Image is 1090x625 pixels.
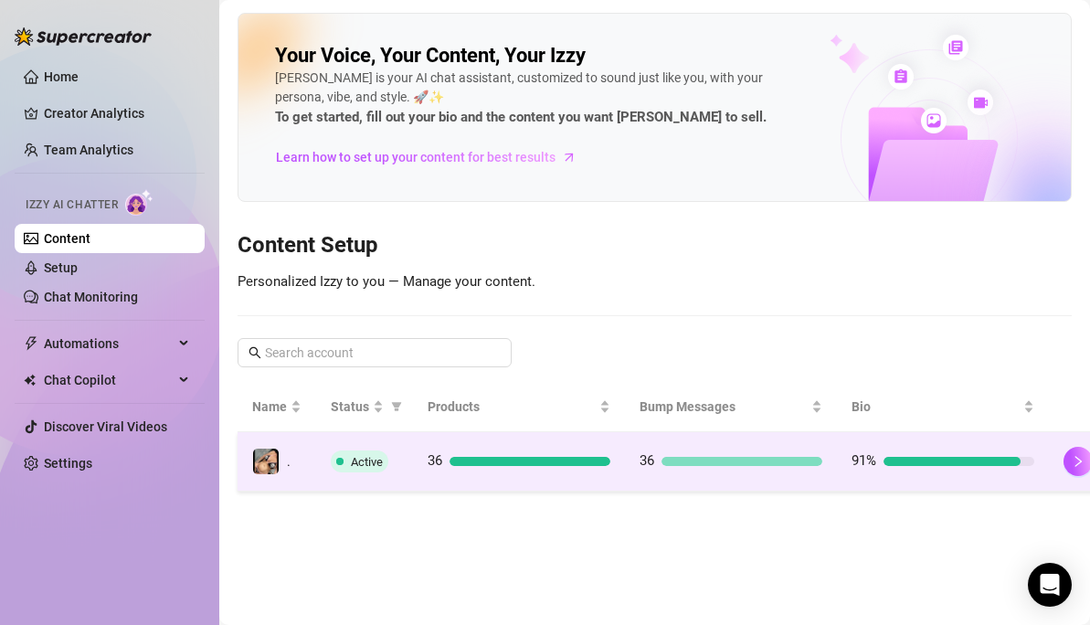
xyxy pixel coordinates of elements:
img: Chat Copilot [24,374,36,387]
div: [PERSON_NAME] is your AI chat assistant, customized to sound just like you, with your persona, vi... [275,69,807,129]
img: logo-BBDzfeDw.svg [15,27,152,46]
a: Setup [44,260,78,275]
span: Learn how to set up your content for best results [276,147,556,167]
span: Chat Copilot [44,365,174,395]
span: Products [428,397,596,417]
div: Open Intercom Messenger [1028,563,1072,607]
th: Bump Messages [625,382,837,432]
h3: Content Setup [238,231,1072,260]
span: thunderbolt [24,336,38,351]
h2: Your Voice, Your Content, Your Izzy [275,43,586,69]
span: 36 [640,452,654,469]
span: filter [387,393,406,420]
span: arrow-right [560,148,578,166]
a: Learn how to set up your content for best results [275,143,590,172]
span: right [1072,455,1085,468]
span: . [287,454,291,469]
span: 91% [852,452,876,469]
a: Discover Viral Videos [44,419,167,434]
span: 36 [428,452,442,469]
a: Home [44,69,79,84]
span: Name [252,397,287,417]
a: Team Analytics [44,143,133,157]
a: Creator Analytics [44,99,190,128]
input: Search account [265,343,486,363]
img: . [253,449,279,474]
th: Bio [837,382,1049,432]
span: Bio [852,397,1020,417]
span: Automations [44,329,174,358]
span: Personalized Izzy to you — Manage your content. [238,273,535,290]
span: filter [391,401,402,412]
span: Izzy AI Chatter [26,196,118,214]
span: Bump Messages [640,397,808,417]
span: Status [331,397,369,417]
span: search [249,346,261,359]
strong: To get started, fill out your bio and the content you want [PERSON_NAME] to sell. [275,109,767,125]
span: Active [351,455,383,469]
a: Content [44,231,90,246]
a: Settings [44,456,92,471]
img: AI Chatter [125,189,153,216]
a: Chat Monitoring [44,290,138,304]
img: ai-chatter-content-library-cLFOSyPT.png [788,15,1071,201]
th: Status [316,382,413,432]
th: Name [238,382,316,432]
th: Products [413,382,625,432]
